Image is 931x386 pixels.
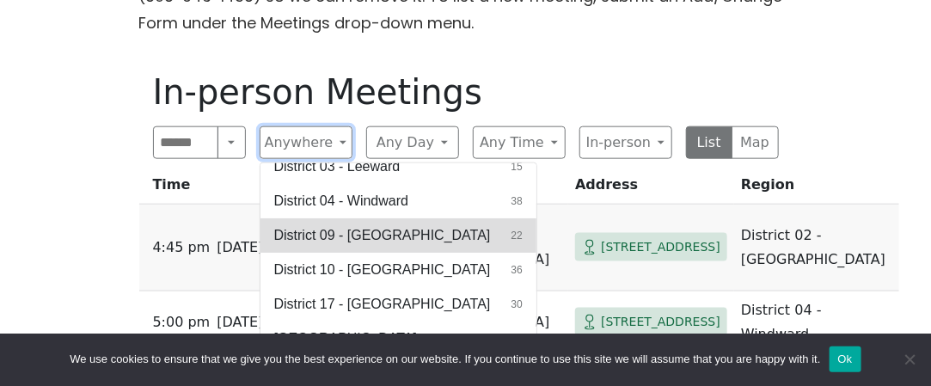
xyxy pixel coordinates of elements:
[511,297,522,312] span: 30 results
[734,205,899,291] td: District 02 - [GEOGRAPHIC_DATA]
[579,126,672,159] button: In-person
[217,310,263,334] span: [DATE]
[260,322,536,356] button: [GEOGRAPHIC_DATA]1 result
[260,287,536,322] button: District 17 - [GEOGRAPHIC_DATA]30 results
[139,173,271,205] th: Time
[153,310,211,334] span: 5:00 PM
[517,331,523,346] span: 1 result
[260,253,536,287] button: District 10 - [GEOGRAPHIC_DATA]36 results
[366,126,459,159] button: Any Day
[473,126,566,159] button: Any Time
[274,260,491,280] span: District 10 - [GEOGRAPHIC_DATA]
[260,150,536,184] button: District 03 - Leeward15 results
[153,126,219,159] input: Search
[734,291,899,354] td: District 04 - Windward
[260,126,352,159] button: Anywhere
[686,126,733,159] button: List
[153,236,211,260] span: 4:45 PM
[511,193,522,209] span: 38 results
[274,328,418,349] span: [GEOGRAPHIC_DATA]
[274,156,401,177] span: District 03 - Leeward
[260,162,537,356] div: Anywhere
[601,311,720,333] span: [STREET_ADDRESS]
[511,228,522,243] span: 22 results
[601,236,720,258] span: [STREET_ADDRESS]
[260,218,536,253] button: District 09 - [GEOGRAPHIC_DATA]22 results
[901,351,918,368] span: No
[217,126,245,159] button: Search
[511,159,522,175] span: 15 results
[274,294,491,315] span: District 17 - [GEOGRAPHIC_DATA]
[153,71,779,113] h1: In-person Meetings
[568,173,734,205] th: Address
[274,225,491,246] span: District 09 - [GEOGRAPHIC_DATA]
[511,262,522,278] span: 36 results
[274,191,408,211] span: District 04 - Windward
[734,173,899,205] th: Region
[70,351,820,368] span: We use cookies to ensure that we give you the best experience on our website. If you continue to ...
[830,346,861,372] button: Ok
[260,184,536,218] button: District 04 - Windward38 results
[732,126,779,159] button: Map
[217,236,263,260] span: [DATE]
